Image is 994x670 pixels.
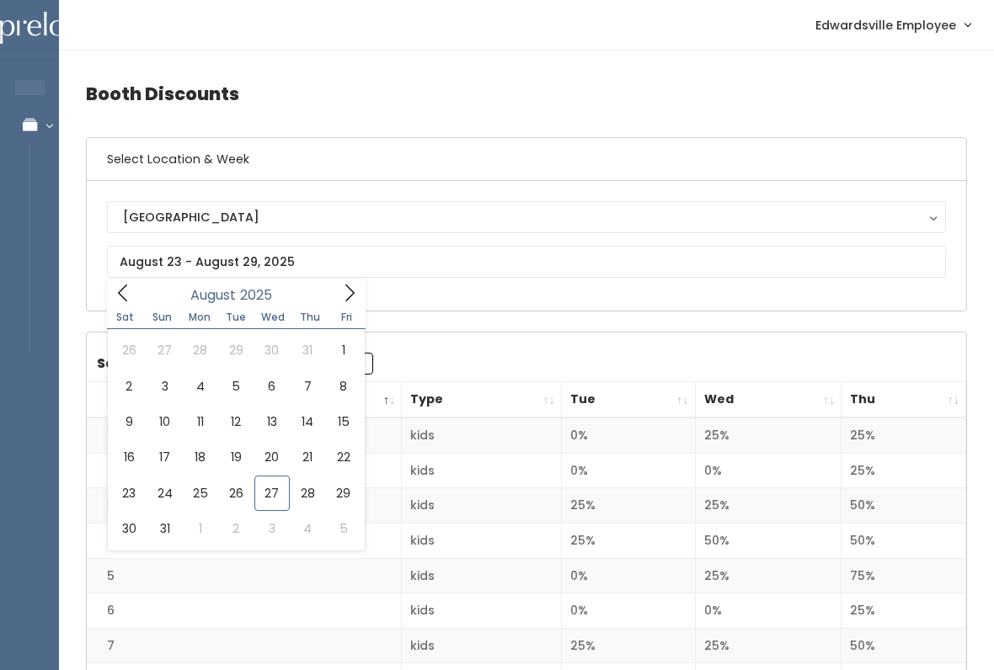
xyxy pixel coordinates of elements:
td: kids [402,524,562,559]
span: August 13, 2025 [254,404,290,439]
td: 75% [842,558,966,593]
td: 7 [87,628,402,663]
span: July 30, 2025 [254,332,290,368]
span: August [190,289,236,302]
td: 25% [842,417,966,453]
span: August 29, 2025 [325,476,361,511]
h4: Booth Discounts [86,71,967,117]
th: Tue: activate to sort column ascending [561,382,695,418]
span: August 14, 2025 [290,404,325,439]
th: Booth Number: activate to sort column descending [87,382,402,418]
h6: Select Location & Week [87,138,966,181]
span: Fri [329,312,366,322]
th: Wed: activate to sort column ascending [695,382,842,418]
td: kids [402,488,562,524]
span: August 30, 2025 [111,511,147,546]
span: August 12, 2025 [218,404,254,439]
span: August 11, 2025 [183,404,218,439]
td: 25% [842,593,966,629]
span: August 3, 2025 [147,369,182,404]
span: August 24, 2025 [147,476,182,511]
span: September 4, 2025 [290,511,325,546]
span: August 1, 2025 [325,332,361,368]
span: Sun [144,312,181,322]
td: 25% [695,558,842,593]
td: 25% [561,628,695,663]
td: 1 [87,417,402,453]
span: Edwardsville Employee [815,16,956,35]
th: Type: activate to sort column ascending [402,382,562,418]
td: 50% [695,524,842,559]
div: [GEOGRAPHIC_DATA] [123,208,930,226]
td: 0% [561,593,695,629]
input: August 23 - August 29, 2025 [107,246,946,278]
span: August 28, 2025 [290,476,325,511]
td: 25% [695,488,842,524]
td: 25% [695,628,842,663]
span: Thu [291,312,329,322]
span: July 31, 2025 [290,332,325,368]
span: August 18, 2025 [183,439,218,475]
td: 25% [842,453,966,488]
span: July 27, 2025 [147,332,182,368]
span: August 23, 2025 [111,476,147,511]
td: 50% [842,524,966,559]
input: Year [236,284,286,306]
span: September 5, 2025 [325,511,361,546]
span: August 9, 2025 [111,404,147,439]
td: 50% [842,628,966,663]
span: Mon [181,312,218,322]
td: 0% [695,453,842,488]
span: August 25, 2025 [183,476,218,511]
td: kids [402,628,562,663]
span: August 2, 2025 [111,369,147,404]
td: 25% [561,524,695,559]
a: Edwardsville Employee [799,7,987,43]
span: September 3, 2025 [254,511,290,546]
span: August 17, 2025 [147,439,182,475]
td: 0% [561,558,695,593]
th: Thu: activate to sort column ascending [842,382,966,418]
span: September 2, 2025 [218,511,254,546]
td: 3 [87,488,402,524]
span: Sat [107,312,144,322]
td: 0% [695,593,842,629]
span: August 31, 2025 [147,511,182,546]
td: 6 [87,593,402,629]
td: kids [402,558,562,593]
td: 25% [695,417,842,453]
span: August 22, 2025 [325,439,361,475]
td: 4 [87,524,402,559]
span: September 1, 2025 [183,511,218,546]
span: Tue [217,312,254,322]
span: August 20, 2025 [254,439,290,475]
td: 0% [561,417,695,453]
td: kids [402,453,562,488]
td: kids [402,593,562,629]
span: August 26, 2025 [218,476,254,511]
td: 5 [87,558,402,593]
span: August 27, 2025 [254,476,290,511]
span: July 28, 2025 [183,332,218,368]
button: [GEOGRAPHIC_DATA] [107,201,946,233]
span: July 29, 2025 [218,332,254,368]
span: August 15, 2025 [325,404,361,439]
td: 2 [87,453,402,488]
td: 0% [561,453,695,488]
label: Search: [97,353,373,375]
span: July 26, 2025 [111,332,147,368]
span: August 4, 2025 [183,369,218,404]
span: August 6, 2025 [254,369,290,404]
span: August 21, 2025 [290,439,325,475]
td: 25% [561,488,695,524]
span: August 10, 2025 [147,404,182,439]
span: August 5, 2025 [218,369,254,404]
span: August 19, 2025 [218,439,254,475]
td: 50% [842,488,966,524]
span: August 8, 2025 [325,369,361,404]
span: August 7, 2025 [290,369,325,404]
td: kids [402,417,562,453]
span: August 16, 2025 [111,439,147,475]
span: Wed [254,312,291,322]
